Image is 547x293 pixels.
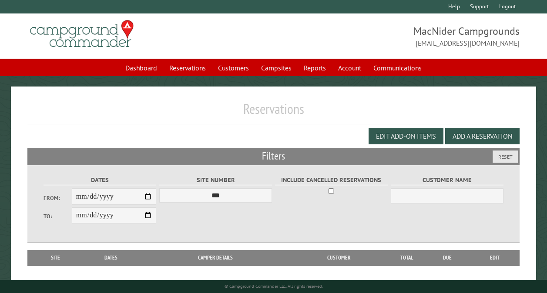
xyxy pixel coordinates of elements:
a: Communications [368,60,427,76]
label: From: [44,194,72,202]
th: Dates [80,250,142,266]
a: Reports [299,60,331,76]
label: Customer Name [391,175,503,185]
th: Site [32,250,80,266]
th: Camper Details [142,250,289,266]
button: Reset [493,150,518,163]
h2: Filters [27,148,520,164]
th: Due [424,250,470,266]
span: MacNider Campgrounds [EMAIL_ADDRESS][DOMAIN_NAME] [274,24,520,48]
label: To: [44,212,72,220]
label: Include Cancelled Reservations [275,175,388,185]
th: Total [389,250,424,266]
img: Campground Commander [27,17,136,51]
button: Add a Reservation [445,128,520,144]
a: Campsites [256,60,297,76]
label: Dates [44,175,156,185]
a: Reservations [164,60,211,76]
h1: Reservations [27,100,520,124]
th: Edit [470,250,520,266]
label: Site Number [159,175,272,185]
small: © Campground Commander LLC. All rights reserved. [225,283,323,289]
a: Account [333,60,366,76]
a: Dashboard [120,60,162,76]
th: Customer [288,250,389,266]
a: Customers [213,60,254,76]
button: Edit Add-on Items [369,128,443,144]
